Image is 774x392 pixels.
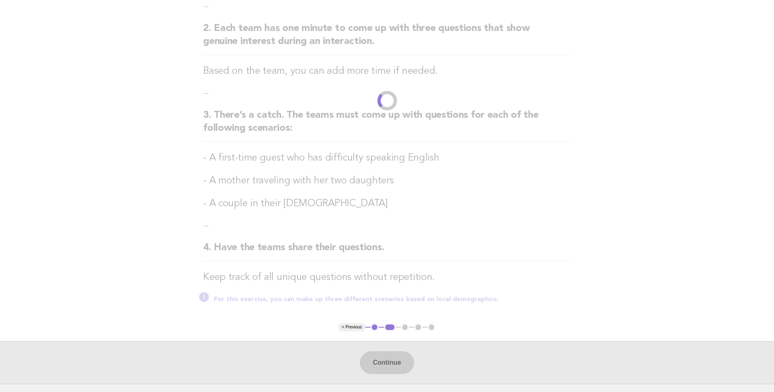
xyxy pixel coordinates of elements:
[203,22,571,55] h2: 2. Each team has one minute to come up with three questions that show genuine interest during an ...
[203,241,571,261] h2: 4. Have the teams share their questions.
[203,197,571,210] h3: - A couple in their [DEMOGRAPHIC_DATA]
[203,65,571,78] h3: Based on the team, you can add more time if needed.
[214,295,571,304] p: For this exercise, you can make up three different scenarios based on local demographics.
[203,220,571,231] p: --
[203,109,571,142] h2: 3. There’s a catch. The teams must come up with questions for each of the following scenarios:
[203,174,571,187] h3: - A mother traveling with her two daughters
[203,1,571,12] p: --
[203,271,571,284] h3: Keep track of all unique questions without repetition.
[203,88,571,99] p: --
[203,152,571,165] h3: - A first-time guest who has difficulty speaking English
